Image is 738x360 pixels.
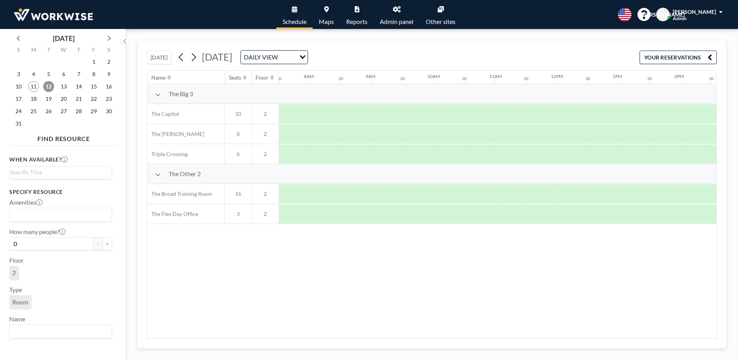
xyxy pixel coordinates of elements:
[58,106,69,117] span: Wednesday, August 27, 2025
[10,168,107,177] input: Search for option
[11,46,26,56] div: S
[426,19,455,25] span: Other sites
[88,69,99,80] span: Friday, August 8, 2025
[647,76,652,81] div: 30
[709,76,714,81] div: 30
[12,7,95,22] img: organization-logo
[169,90,193,98] span: The Big 3
[101,46,116,56] div: S
[241,51,308,64] div: Search for option
[53,33,74,44] div: [DATE]
[225,151,251,158] span: 6
[58,93,69,104] span: Wednesday, August 20, 2025
[71,46,86,56] div: T
[147,51,171,64] button: [DATE]
[283,19,306,25] span: Schedule
[88,56,99,67] span: Friday, August 1, 2025
[147,211,198,217] span: The Flex Day Office
[151,74,166,81] div: Name
[103,93,114,104] span: Saturday, August 23, 2025
[147,110,179,117] span: The Capitol
[12,298,28,306] span: Room
[225,131,251,138] span: 8
[9,315,25,323] label: Name
[103,237,112,250] button: +
[58,69,69,80] span: Wednesday, August 6, 2025
[10,166,112,178] div: Search for option
[524,76,528,81] div: 30
[10,210,107,220] input: Search for option
[73,93,84,104] span: Thursday, August 21, 2025
[9,188,112,195] h3: Specify resource
[673,8,716,15] span: [PERSON_NAME]
[252,151,279,158] span: 2
[28,81,39,92] span: Monday, August 11, 2025
[88,93,99,104] span: Friday, August 22, 2025
[277,76,281,81] div: 30
[9,199,42,206] label: Amenities
[640,51,717,64] button: YOUR RESERVATIONS
[12,269,16,277] span: 2
[489,73,502,79] div: 11AM
[613,73,622,79] div: 1PM
[280,52,295,62] input: Search for option
[26,46,41,56] div: M
[427,73,440,79] div: 10AM
[43,81,54,92] span: Tuesday, August 12, 2025
[242,52,279,62] span: DAILY VIEW
[400,76,405,81] div: 30
[103,81,114,92] span: Saturday, August 16, 2025
[147,151,188,158] span: Triple Crossing
[256,74,269,81] div: Floor
[13,106,24,117] span: Sunday, August 24, 2025
[103,106,114,117] span: Saturday, August 30, 2025
[225,190,251,197] span: 16
[73,69,84,80] span: Thursday, August 7, 2025
[252,131,279,138] span: 2
[41,46,56,56] div: T
[28,69,39,80] span: Monday, August 4, 2025
[366,73,376,79] div: 9AM
[73,81,84,92] span: Thursday, August 14, 2025
[339,76,343,81] div: 30
[551,73,563,79] div: 12PM
[43,93,54,104] span: Tuesday, August 19, 2025
[13,93,24,104] span: Sunday, August 17, 2025
[202,51,232,63] span: [DATE]
[147,131,204,138] span: The [PERSON_NAME]
[13,118,24,129] span: Sunday, August 31, 2025
[73,106,84,117] span: Thursday, August 28, 2025
[58,81,69,92] span: Wednesday, August 13, 2025
[10,325,112,338] div: Search for option
[462,76,467,81] div: 30
[103,56,114,67] span: Saturday, August 2, 2025
[43,69,54,80] span: Tuesday, August 5, 2025
[10,208,112,221] div: Search for option
[13,69,24,80] span: Sunday, August 3, 2025
[56,46,71,56] div: W
[586,76,590,81] div: 30
[169,170,201,178] span: The Other 2
[252,211,279,217] span: 2
[88,106,99,117] span: Friday, August 29, 2025
[28,106,39,117] span: Monday, August 25, 2025
[225,110,251,117] span: 10
[43,106,54,117] span: Tuesday, August 26, 2025
[13,81,24,92] span: Sunday, August 10, 2025
[147,190,212,197] span: The Broad Training Room
[252,110,279,117] span: 2
[225,211,251,217] span: 3
[88,81,99,92] span: Friday, August 15, 2025
[9,132,118,143] h4: FIND RESOURCE
[103,69,114,80] span: Saturday, August 9, 2025
[319,19,334,25] span: Maps
[304,73,314,79] div: 8AM
[642,11,685,18] span: [PERSON_NAME]
[229,74,241,81] div: Seats
[252,190,279,197] span: 2
[380,19,413,25] span: Admin panel
[10,326,107,336] input: Search for option
[673,15,687,21] span: Admin
[674,73,684,79] div: 2PM
[9,286,22,294] label: Type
